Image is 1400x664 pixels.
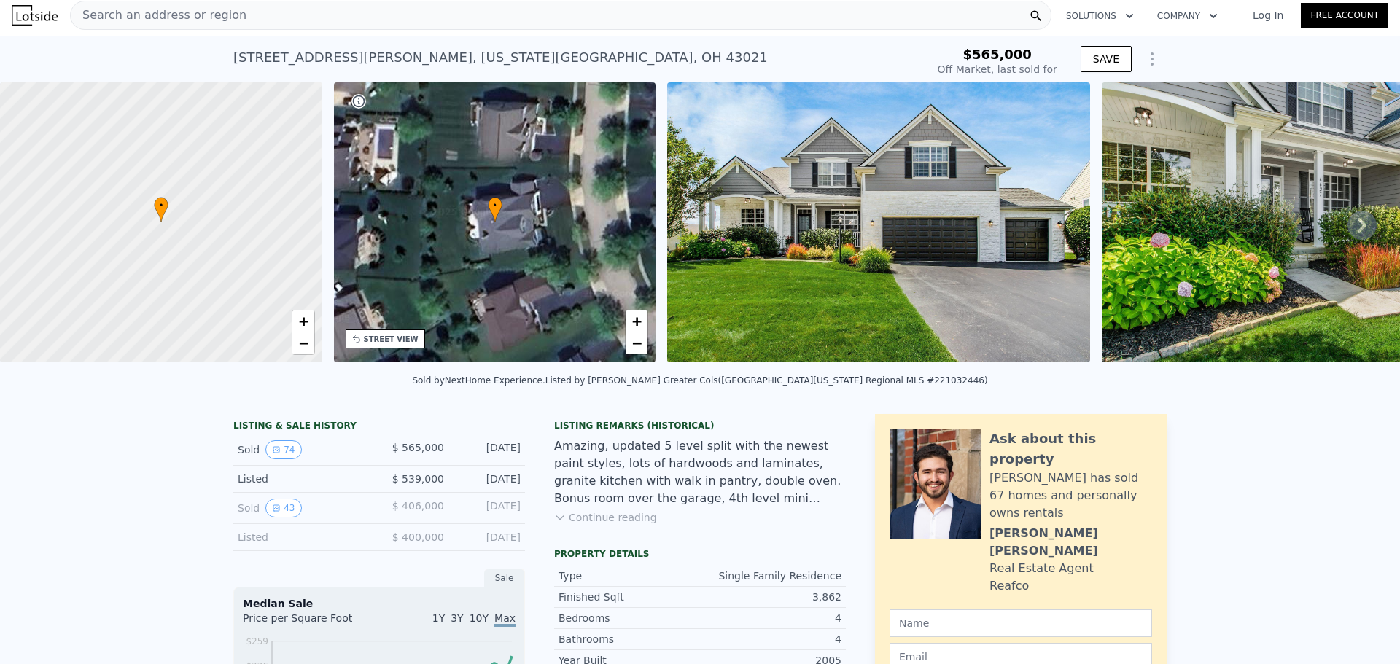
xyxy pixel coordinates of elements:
[559,569,700,583] div: Type
[700,611,841,625] div: 4
[243,596,516,611] div: Median Sale
[154,197,168,222] div: •
[432,612,445,624] span: 1Y
[700,632,841,647] div: 4
[1146,3,1229,29] button: Company
[989,469,1152,522] div: [PERSON_NAME] has sold 67 homes and personally owns rentals
[298,334,308,352] span: −
[626,310,647,332] a: Zoom in
[451,612,463,624] span: 3Y
[392,473,444,485] span: $ 539,000
[632,334,642,352] span: −
[233,420,525,434] div: LISTING & SALE HISTORY
[12,5,58,26] img: Lotside
[470,612,489,624] span: 10Y
[559,632,700,647] div: Bathrooms
[456,440,521,459] div: [DATE]
[392,531,444,543] span: $ 400,000
[632,312,642,330] span: +
[265,440,301,459] button: View historical data
[554,420,846,431] div: Listing Remarks (Historical)
[626,332,647,354] a: Zoom out
[989,429,1152,469] div: Ask about this property
[238,472,367,486] div: Listed
[412,375,545,386] div: Sold by NextHome Experience .
[484,569,525,587] div: Sale
[554,510,657,525] button: Continue reading
[456,530,521,544] div: [DATE]
[364,334,419,345] div: STREET VIEW
[494,612,516,627] span: Max
[559,590,700,604] div: Finished Sqft
[456,472,521,486] div: [DATE]
[962,47,1032,62] span: $565,000
[392,442,444,453] span: $ 565,000
[456,499,521,517] div: [DATE]
[488,197,502,222] div: •
[392,500,444,512] span: $ 406,000
[545,375,988,386] div: Listed by [PERSON_NAME] Greater Cols ([GEOGRAPHIC_DATA][US_STATE] Regional MLS #221032446)
[554,548,846,560] div: Property details
[243,611,379,634] div: Price per Square Foot
[1301,3,1388,28] a: Free Account
[298,312,308,330] span: +
[989,577,1029,595] div: Reafco
[700,569,841,583] div: Single Family Residence
[238,530,367,544] div: Listed
[1081,46,1132,72] button: SAVE
[890,609,1152,637] input: Name
[559,611,700,625] div: Bedrooms
[554,437,846,507] div: Amazing, updated 5 level split with the newest paint styles, lots of hardwoods and laminates, gra...
[238,440,367,459] div: Sold
[667,82,1090,362] img: Sale: 141391674 Parcel: 118529476
[1054,3,1146,29] button: Solutions
[488,199,502,212] span: •
[71,7,246,24] span: Search an address or region
[989,560,1094,577] div: Real Estate Agent
[938,62,1057,77] div: Off Market, last sold for
[292,310,314,332] a: Zoom in
[292,332,314,354] a: Zoom out
[154,199,168,212] span: •
[989,525,1152,560] div: [PERSON_NAME] [PERSON_NAME]
[246,636,268,647] tspan: $259
[1235,8,1301,23] a: Log In
[233,47,768,68] div: [STREET_ADDRESS][PERSON_NAME] , [US_STATE][GEOGRAPHIC_DATA] , OH 43021
[1137,44,1167,74] button: Show Options
[265,499,301,517] button: View historical data
[700,590,841,604] div: 3,862
[238,499,367,517] div: Sold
